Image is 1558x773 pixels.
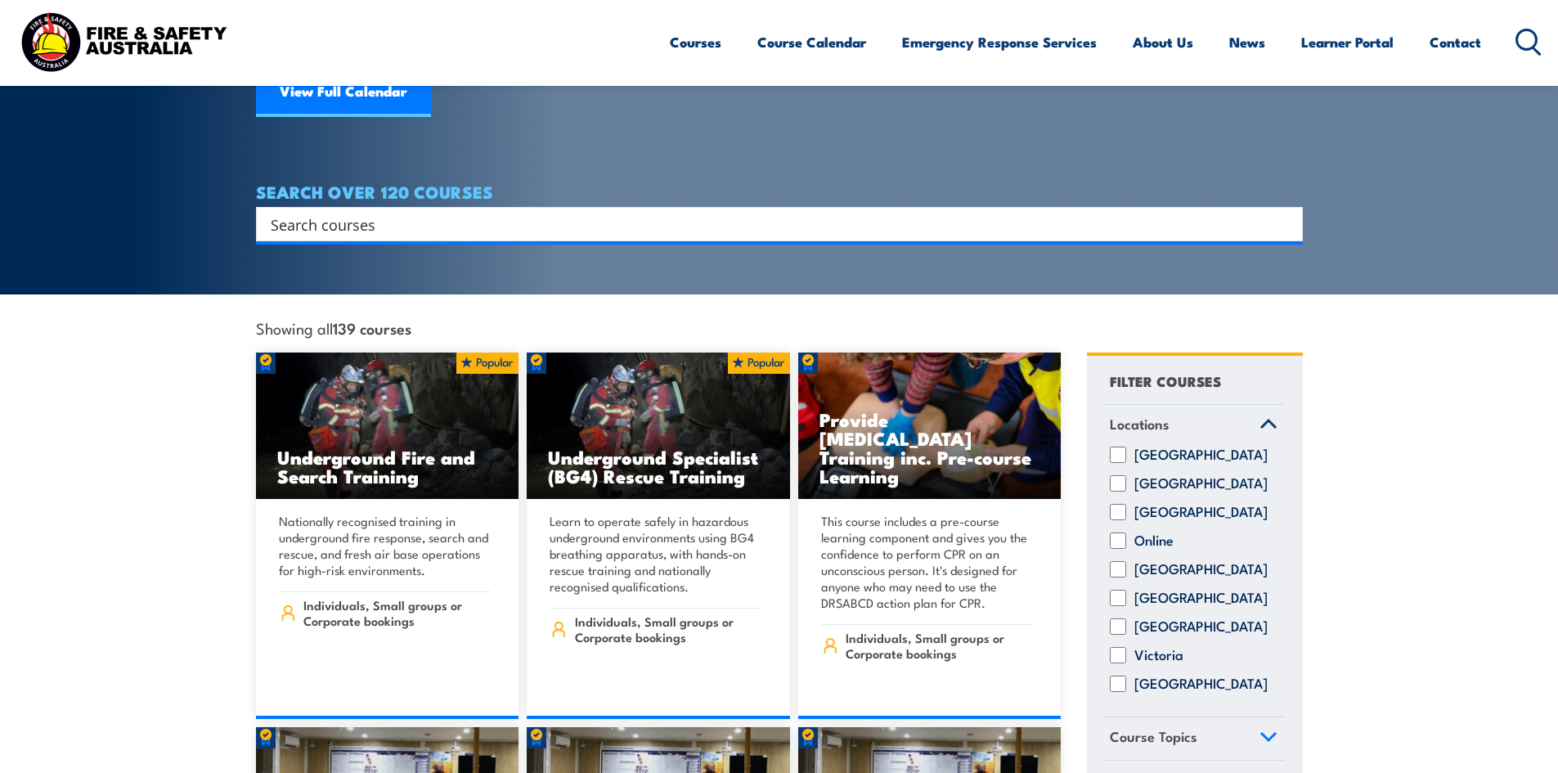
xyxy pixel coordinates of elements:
input: Search input [271,212,1267,236]
label: Online [1134,533,1174,549]
a: View Full Calendar [256,68,431,117]
p: Nationally recognised training in underground fire response, search and rescue, and fresh air bas... [279,513,492,578]
form: Search form [274,213,1270,236]
p: Learn to operate safely in hazardous underground environments using BG4 breathing apparatus, with... [550,513,762,595]
span: Locations [1110,413,1170,435]
h3: Underground Specialist (BG4) Rescue Training [548,447,769,485]
label: Victoria [1134,647,1183,663]
a: Locations [1102,405,1285,447]
span: Individuals, Small groups or Corporate bookings [575,613,762,645]
button: Search magnifier button [1274,213,1297,236]
a: About Us [1133,20,1193,64]
label: [GEOGRAPHIC_DATA] [1134,504,1268,520]
a: Emergency Response Services [902,20,1097,64]
h4: SEARCH OVER 120 COURSES [256,182,1303,200]
a: Course Calendar [757,20,866,64]
h3: Provide [MEDICAL_DATA] Training inc. Pre-course Learning [819,410,1040,485]
a: Underground Fire and Search Training [256,353,519,500]
h4: FILTER COURSES [1110,370,1221,392]
label: [GEOGRAPHIC_DATA] [1134,475,1268,492]
h3: Underground Fire and Search Training [277,447,498,485]
span: Showing all [256,319,411,336]
label: [GEOGRAPHIC_DATA] [1134,561,1268,578]
img: Underground mine rescue [256,353,519,500]
label: [GEOGRAPHIC_DATA] [1134,618,1268,635]
a: News [1229,20,1265,64]
a: Underground Specialist (BG4) Rescue Training [527,353,790,500]
span: Course Topics [1110,726,1197,748]
img: Underground mine rescue [527,353,790,500]
a: Courses [670,20,721,64]
a: Learner Portal [1301,20,1394,64]
strong: 139 courses [333,317,411,339]
p: This course includes a pre-course learning component and gives you the confidence to perform CPR ... [821,513,1034,611]
img: Low Voltage Rescue and Provide CPR [798,353,1062,500]
a: Course Topics [1102,717,1285,760]
span: Individuals, Small groups or Corporate bookings [846,630,1033,661]
a: Contact [1430,20,1481,64]
label: [GEOGRAPHIC_DATA] [1134,676,1268,692]
a: Provide [MEDICAL_DATA] Training inc. Pre-course Learning [798,353,1062,500]
label: [GEOGRAPHIC_DATA] [1134,447,1268,463]
span: Individuals, Small groups or Corporate bookings [303,597,491,628]
label: [GEOGRAPHIC_DATA] [1134,590,1268,606]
